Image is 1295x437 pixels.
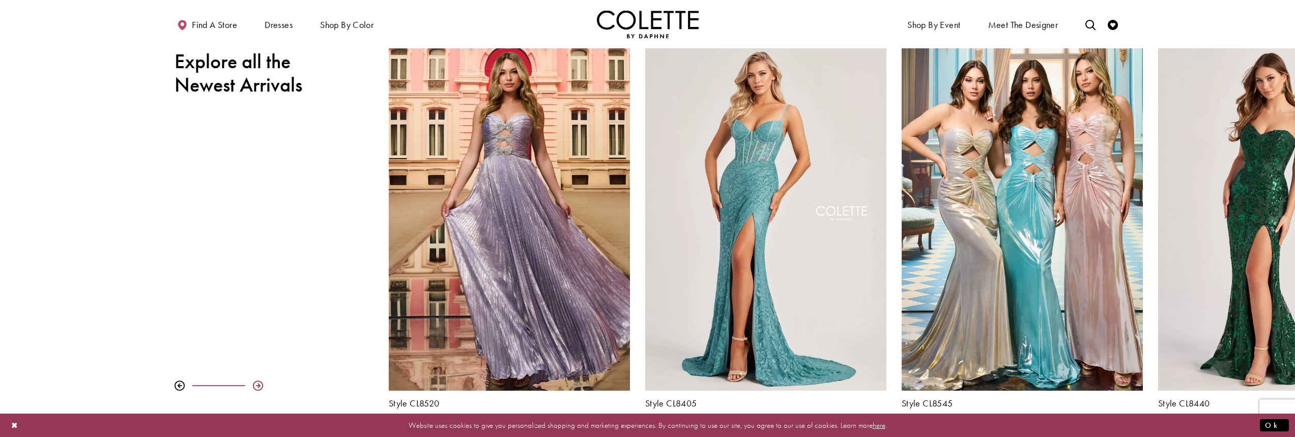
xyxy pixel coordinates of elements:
p: Website uses cookies to give you personalized shopping and marketing experiences. By continuing t... [73,418,1222,432]
img: Colette by Daphne [597,10,699,38]
a: Toggle search [1083,10,1098,38]
span: Dresses [262,10,295,38]
a: Visit Colette by Daphne Style No. CL8405 Page [645,40,886,390]
button: Close Dialog [6,416,23,434]
a: Visit Home Page [597,10,699,38]
a: Style CL8520 [389,398,630,409]
div: Colette by Daphne Style No. CL8520 [381,32,638,416]
div: Colette by Daphne Style No. CL8405 [638,32,894,416]
a: Visit Colette by Daphne Style No. CL8520 Page [389,40,630,390]
span: Shop By Event [905,10,963,38]
div: Colette by Daphne Style No. CL8545 [894,32,1150,416]
a: Style CL8405 [645,398,886,409]
a: Find a store [175,10,240,38]
span: Dresses [265,20,293,30]
a: here [873,420,885,430]
a: Meet the designer [986,10,1061,38]
span: Shop By Event [907,20,960,30]
span: Shop by color [320,20,373,30]
h2: Explore all the Newest Arrivals [175,50,307,97]
a: Style CL8545 [902,398,1143,409]
a: Visit Colette by Daphne Style No. CL8545 Page [902,40,1143,390]
span: Meet the designer [988,20,1058,30]
span: Find a store [192,20,237,30]
a: Check Wishlist [1105,10,1120,38]
button: Submit Dialog [1260,419,1289,431]
span: Shop by color [318,10,376,38]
